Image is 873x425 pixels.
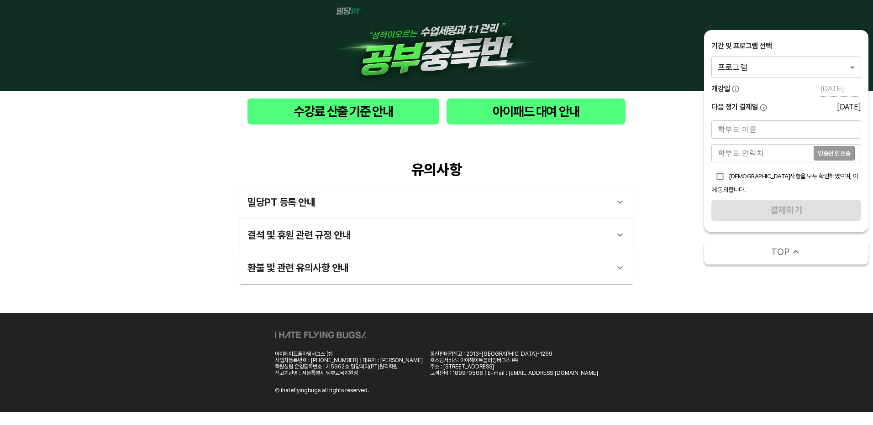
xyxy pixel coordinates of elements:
[247,98,439,124] button: 수강료 산출 기준 안내
[247,191,609,213] div: 밀당PT 등록 안내
[240,161,633,178] div: 유의사항
[704,239,868,264] button: TOP
[430,363,598,370] div: 주소 : [STREET_ADDRESS]
[247,257,609,279] div: 환불 및 관련 유의사항 안내
[275,332,366,338] img: ihateflyingbugs
[454,102,618,121] span: 아이패드 대여 안내
[711,41,861,51] div: 기간 및 프로그램 선택
[275,370,423,376] div: 신고기관명 : 서울특별시 남부교육지원청
[711,84,730,94] span: 개강일
[771,245,790,258] span: TOP
[711,120,861,139] input: 학부모 이름을 입력해주세요
[430,357,598,363] div: 호스팅서비스: 아이헤이트플라잉버그스 ㈜
[447,98,626,124] button: 아이패드 대여 안내
[240,186,633,218] div: 밀당PT 등록 안내
[255,102,432,121] span: 수강료 산출 기준 안내
[837,103,861,111] div: [DATE]
[275,357,423,363] div: 사업자등록번호 : [PHONE_NUMBER] | 대표자 : [PERSON_NAME]
[275,363,423,370] div: 학원설립 운영등록번호 : 제5962호 밀당피티(PT)원격학원
[327,7,546,84] img: 1
[711,57,861,78] div: 프로그램
[240,218,633,251] div: 결석 및 휴원 관련 규정 안내
[430,351,598,357] div: 통신판매업신고 : 2013-[GEOGRAPHIC_DATA]-1269
[711,102,758,112] span: 다음 정기 결제일
[240,251,633,284] div: 환불 및 관련 유의사항 안내
[247,224,609,246] div: 결석 및 휴원 관련 규정 안내
[711,144,814,162] input: 학부모 연락처를 입력해주세요
[711,172,858,193] span: [DEMOGRAPHIC_DATA]사항을 모두 확인하였으며, 이에 동의합니다.
[430,370,598,376] div: 고객센터 : 1899-0508 | E-mail : [EMAIL_ADDRESS][DOMAIN_NAME]
[275,387,369,394] div: Ⓒ ihateflyingbugs all rights reserved.
[275,351,423,357] div: 아이헤이트플라잉버그스 ㈜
